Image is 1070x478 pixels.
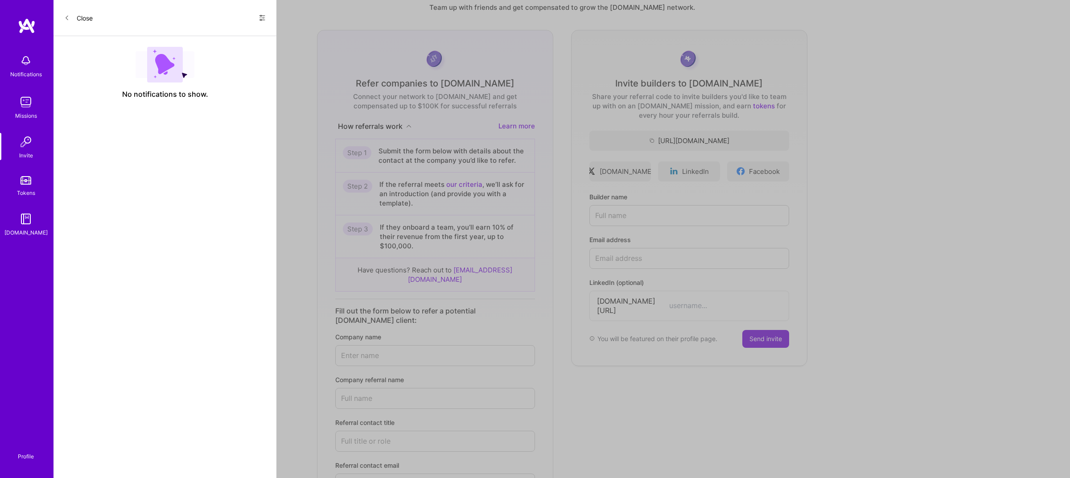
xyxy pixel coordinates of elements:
[18,452,34,460] div: Profile
[17,52,35,70] img: bell
[17,93,35,111] img: teamwork
[21,176,31,185] img: tokens
[64,11,93,25] button: Close
[4,228,48,237] div: [DOMAIN_NAME]
[15,111,37,120] div: Missions
[17,188,35,198] div: Tokens
[17,133,35,151] img: Invite
[136,47,194,82] img: empty
[15,442,37,460] a: Profile
[18,18,36,34] img: logo
[17,210,35,228] img: guide book
[19,151,33,160] div: Invite
[10,70,42,79] div: Notifications
[122,90,208,99] span: No notifications to show.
